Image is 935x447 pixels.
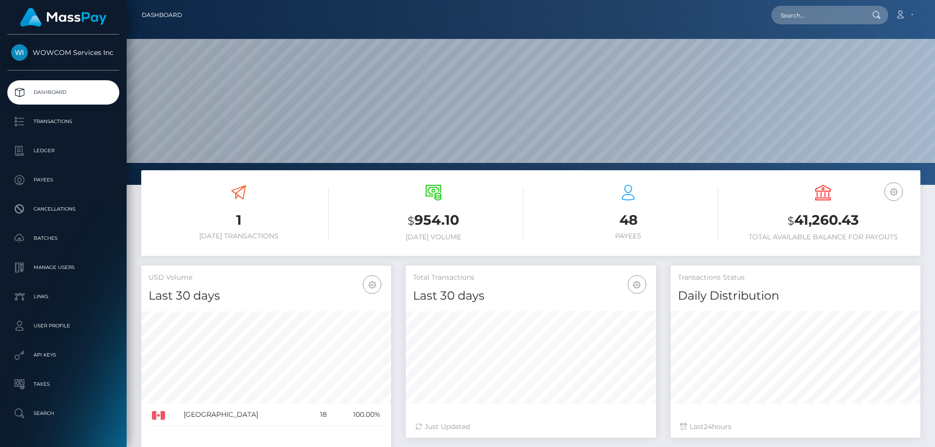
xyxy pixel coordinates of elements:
[11,289,115,304] p: Links
[309,404,330,426] td: 18
[11,85,115,100] p: Dashboard
[330,404,384,426] td: 100.00%
[152,411,165,420] img: CA.png
[7,343,119,367] a: API Keys
[680,422,911,432] div: Last hours
[7,314,119,338] a: User Profile
[538,232,718,240] h6: Payees
[7,48,119,57] span: WOWCOM Services Inc
[11,348,115,362] p: API Keys
[343,233,524,241] h6: [DATE] Volume
[413,287,648,304] h4: Last 30 days
[7,168,119,192] a: Payees
[678,287,913,304] h4: Daily Distribution
[149,287,384,304] h4: Last 30 days
[149,273,384,283] h5: USD Volume
[20,8,107,27] img: MassPay Logo
[11,173,115,187] p: Payees
[343,211,524,231] h3: 954.10
[11,114,115,129] p: Transactions
[7,372,119,396] a: Taxes
[704,422,712,431] span: 24
[11,260,115,275] p: Manage Users
[11,377,115,392] p: Taxes
[733,211,913,231] h3: 41,260.43
[7,80,119,105] a: Dashboard
[7,401,119,426] a: Search
[733,233,913,241] h6: Total Available Balance for Payouts
[7,255,119,280] a: Manage Users
[149,232,329,240] h6: [DATE] Transactions
[538,211,718,230] h3: 48
[408,214,414,228] small: $
[11,406,115,421] p: Search
[415,422,646,432] div: Just Updated
[142,5,182,25] a: Dashboard
[11,319,115,333] p: User Profile
[149,211,329,230] h3: 1
[7,197,119,221] a: Cancellations
[413,273,648,283] h5: Total Transactions
[11,202,115,216] p: Cancellations
[180,404,309,426] td: [GEOGRAPHIC_DATA]
[7,109,119,134] a: Transactions
[11,143,115,158] p: Ledger
[771,6,863,24] input: Search...
[787,214,794,228] small: $
[11,44,28,61] img: WOWCOM Services Inc
[7,285,119,309] a: Links
[11,231,115,246] p: Batches
[7,139,119,163] a: Ledger
[678,273,913,283] h5: Transactions Status
[7,226,119,250] a: Batches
